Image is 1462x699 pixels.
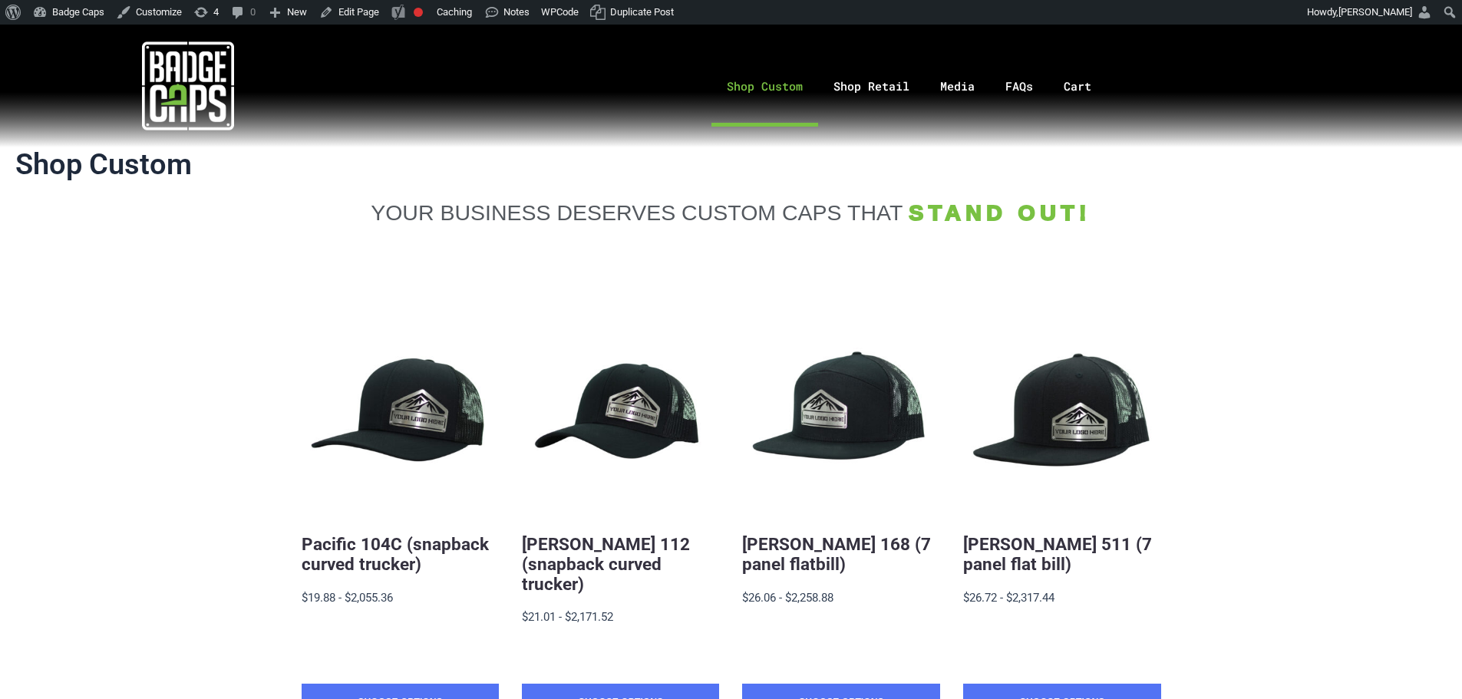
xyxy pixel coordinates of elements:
img: badgecaps white logo with green acccent [142,40,234,132]
a: Cart [1048,46,1126,127]
span: $26.06 - $2,258.88 [742,591,833,605]
button: BadgeCaps - Richardson 168 [742,318,939,515]
a: FAQs [990,46,1048,127]
button: BadgeCaps - Pacific 104C [302,318,499,515]
span: STAND OUT! [909,200,1091,225]
a: Shop Custom [711,46,818,127]
a: Shop Retail [818,46,925,127]
span: $21.01 - $2,171.52 [522,610,613,624]
nav: Menu [375,46,1462,127]
a: [PERSON_NAME] 511 (7 panel flat bill) [963,534,1152,574]
h1: Shop Custom [15,147,1447,183]
span: $26.72 - $2,317.44 [963,591,1054,605]
div: Focus keyphrase not set [414,8,423,17]
span: YOUR BUSINESS DESERVES CUSTOM CAPS THAT [371,200,903,225]
button: BadgeCaps - Richardson 112 [522,318,719,515]
span: $19.88 - $2,055.36 [302,591,393,605]
a: Media [925,46,990,127]
a: YOUR BUSINESS DESERVES CUSTOM CAPS THAT STAND OUT! [302,199,1161,226]
a: Pacific 104C (snapback curved trucker) [302,534,489,574]
a: [PERSON_NAME] 112 (snapback curved trucker) [522,534,690,594]
span: [PERSON_NAME] [1338,6,1412,18]
a: [PERSON_NAME] 168 (7 panel flatbill) [742,534,931,574]
button: BadgeCaps - Richardson 511 [963,318,1160,515]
